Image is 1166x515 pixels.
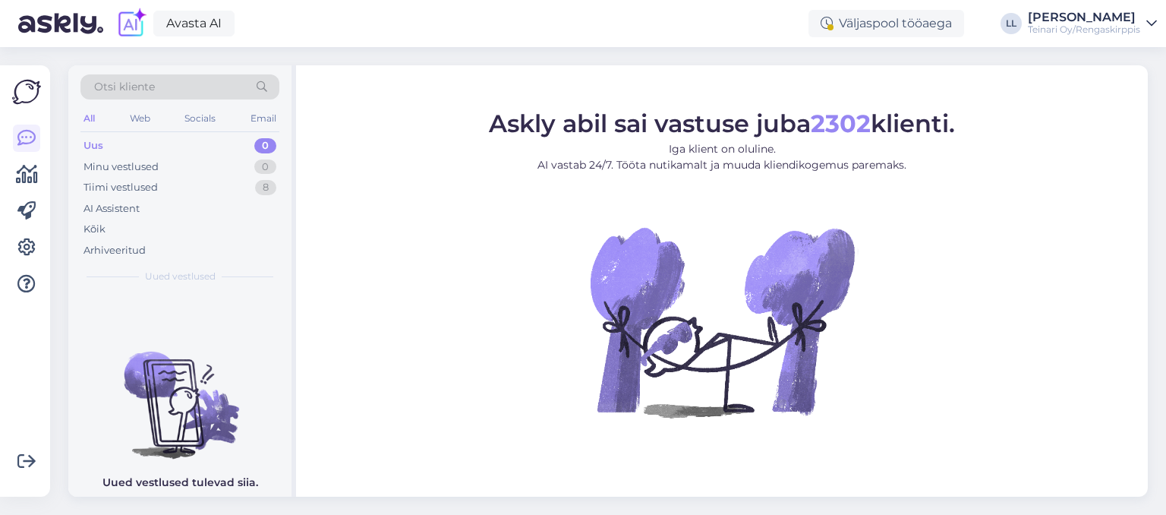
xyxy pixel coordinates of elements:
div: [PERSON_NAME] [1028,11,1140,24]
div: AI Assistent [84,201,140,216]
div: Uus [84,138,103,153]
div: 0 [254,160,276,175]
span: Otsi kliente [94,79,155,95]
img: explore-ai [115,8,147,39]
div: Email [247,109,279,128]
div: Web [127,109,153,128]
p: Iga klient on oluline. AI vastab 24/7. Tööta nutikamalt ja muuda kliendikogemus paremaks. [489,141,955,172]
div: Socials [181,109,219,128]
a: Avasta AI [153,11,235,36]
div: 0 [254,138,276,153]
div: All [80,109,98,128]
img: No Chat active [585,185,859,458]
div: Minu vestlused [84,160,159,175]
img: Askly Logo [12,77,41,106]
div: Arhiveeritud [84,243,146,258]
span: Askly abil sai vastuse juba klienti. [489,108,955,137]
div: 8 [255,180,276,195]
img: No chats [68,324,291,461]
span: Uued vestlused [145,270,216,283]
b: 2302 [811,108,871,137]
p: Uued vestlused tulevad siia. [102,475,258,491]
div: Teinari Oy/Rengaskirppis [1028,24,1140,36]
div: Väljaspool tööaega [808,10,964,37]
a: [PERSON_NAME]Teinari Oy/Rengaskirppis [1028,11,1157,36]
div: LL [1001,13,1022,34]
div: Tiimi vestlused [84,180,158,195]
div: Kõik [84,222,106,237]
